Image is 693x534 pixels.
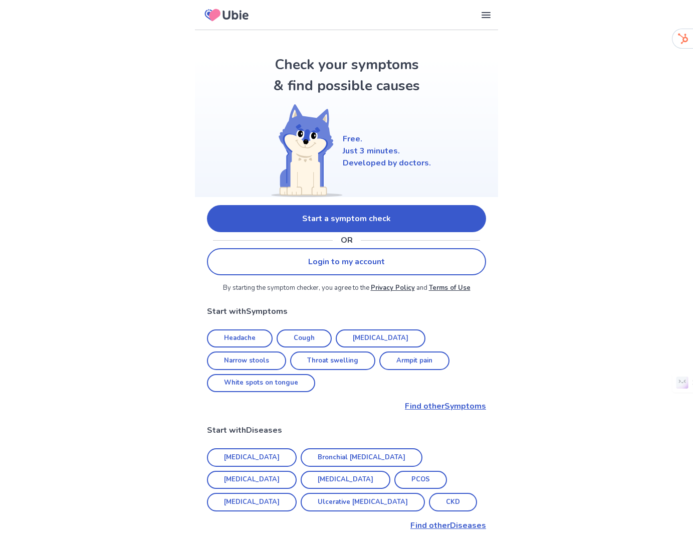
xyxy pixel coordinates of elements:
[207,305,486,317] p: Start with Symptoms
[301,448,422,467] a: Bronchial [MEDICAL_DATA]
[207,519,486,531] a: Find otherDiseases
[277,329,332,348] a: Cough
[429,283,471,292] a: Terms of Use
[263,104,343,197] img: Shiba (Welcome)
[207,374,315,393] a: White spots on tongue
[379,351,449,370] a: Armpit pain
[207,424,486,436] p: Start with Diseases
[207,448,297,467] a: [MEDICAL_DATA]
[290,351,375,370] a: Throat swelling
[343,157,431,169] p: Developed by doctors.
[207,519,486,531] p: Find other Diseases
[207,248,486,275] a: Login to my account
[207,493,297,511] a: [MEDICAL_DATA]
[207,471,297,489] a: [MEDICAL_DATA]
[429,493,477,511] a: CKD
[207,400,486,412] p: Find other Symptoms
[301,493,425,511] a: Ulcerative [MEDICAL_DATA]
[371,283,415,292] a: Privacy Policy
[341,234,353,246] p: OR
[207,205,486,232] a: Start a symptom check
[207,351,286,370] a: Narrow stools
[336,329,425,348] a: [MEDICAL_DATA]
[272,54,422,96] h1: Check your symptoms & find possible causes
[343,133,431,145] p: Free.
[207,283,486,293] p: By starting the symptom checker, you agree to the and
[207,400,486,412] a: Find otherSymptoms
[343,145,431,157] p: Just 3 minutes.
[207,329,273,348] a: Headache
[394,471,447,489] a: PCOS
[301,471,390,489] a: [MEDICAL_DATA]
